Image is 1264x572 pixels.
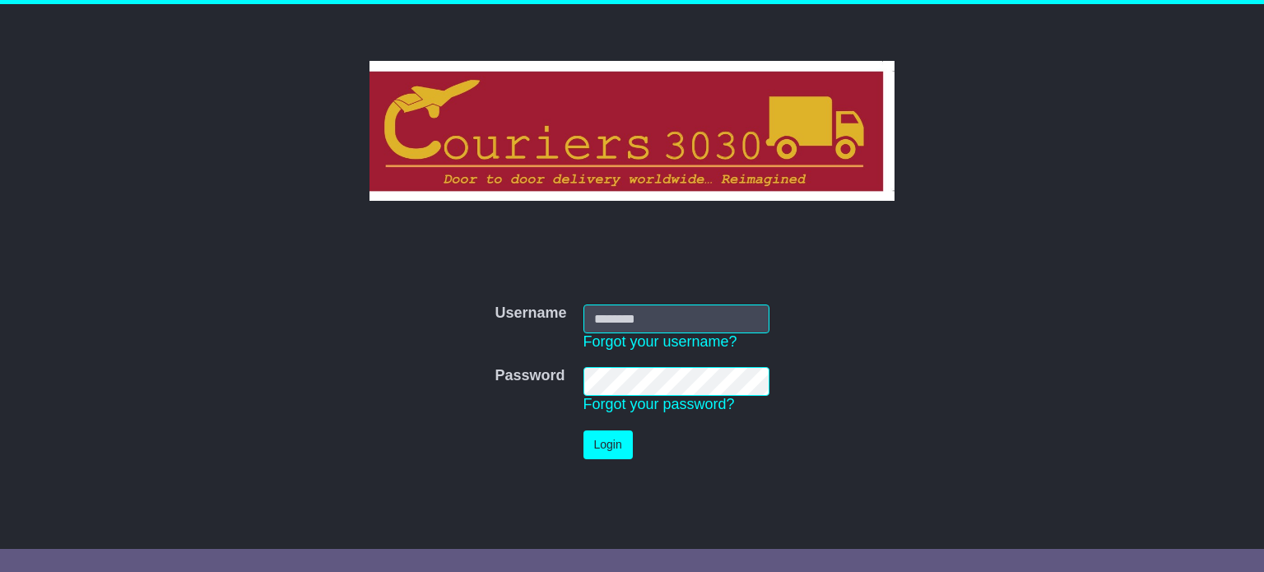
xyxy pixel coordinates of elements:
[495,367,565,385] label: Password
[583,333,737,350] a: Forgot your username?
[583,396,735,412] a: Forgot your password?
[495,305,566,323] label: Username
[583,430,633,459] button: Login
[369,61,895,201] img: Couriers 3030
